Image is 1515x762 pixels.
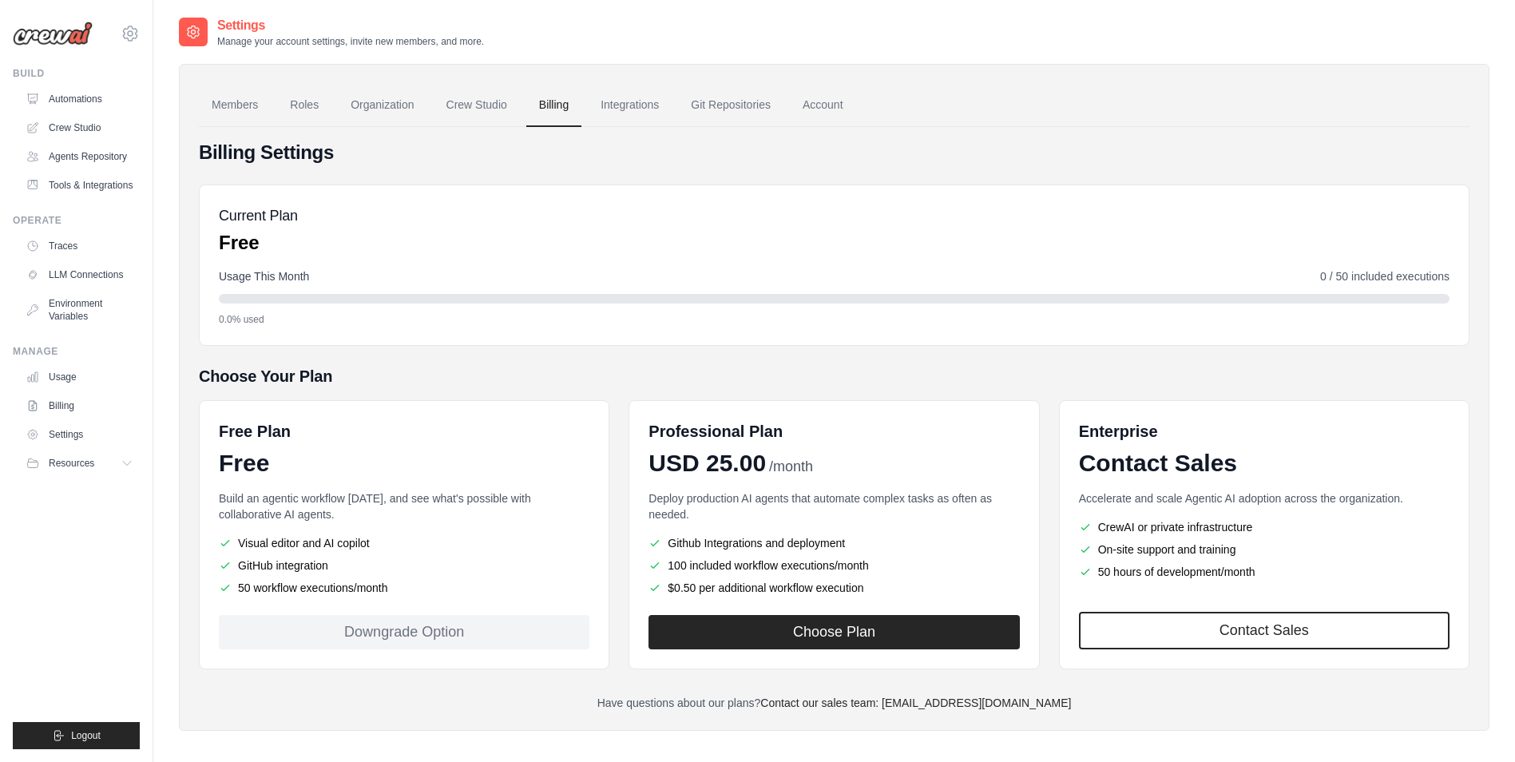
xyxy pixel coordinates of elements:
[219,268,309,284] span: Usage This Month
[769,456,813,478] span: /month
[1320,268,1450,284] span: 0 / 50 included executions
[1079,542,1450,558] li: On-site support and training
[1079,564,1450,580] li: 50 hours of development/month
[1079,420,1450,443] h6: Enterprise
[219,580,589,596] li: 50 workflow executions/month
[648,420,783,443] h6: Professional Plan
[760,697,1071,709] a: Contact our sales team: [EMAIL_ADDRESS][DOMAIN_NAME]
[219,558,589,573] li: GitHub integration
[199,84,271,127] a: Members
[19,233,140,259] a: Traces
[648,558,1019,573] li: 100 included workflow executions/month
[678,84,783,127] a: Git Repositories
[217,16,484,35] h2: Settings
[526,84,581,127] a: Billing
[219,535,589,551] li: Visual editor and AI copilot
[648,535,1019,551] li: Github Integrations and deployment
[219,449,589,478] div: Free
[71,729,101,742] span: Logout
[790,84,856,127] a: Account
[19,86,140,112] a: Automations
[219,313,264,326] span: 0.0% used
[648,580,1019,596] li: $0.50 per additional workflow execution
[19,115,140,141] a: Crew Studio
[13,345,140,358] div: Manage
[199,365,1469,387] h5: Choose Your Plan
[49,457,94,470] span: Resources
[13,22,93,46] img: Logo
[19,262,140,288] a: LLM Connections
[219,230,298,256] p: Free
[19,422,140,447] a: Settings
[1079,519,1450,535] li: CrewAI or private infrastructure
[19,450,140,476] button: Resources
[19,364,140,390] a: Usage
[13,722,140,749] button: Logout
[434,84,520,127] a: Crew Studio
[1079,612,1450,649] a: Contact Sales
[648,449,766,478] span: USD 25.00
[588,84,672,127] a: Integrations
[219,204,298,227] h5: Current Plan
[217,35,484,48] p: Manage your account settings, invite new members, and more.
[277,84,331,127] a: Roles
[199,695,1469,711] p: Have questions about our plans?
[1079,490,1450,506] p: Accelerate and scale Agentic AI adoption across the organization.
[19,291,140,329] a: Environment Variables
[648,615,1019,649] button: Choose Plan
[648,490,1019,522] p: Deploy production AI agents that automate complex tasks as often as needed.
[338,84,426,127] a: Organization
[1079,449,1450,478] div: Contact Sales
[19,173,140,198] a: Tools & Integrations
[199,140,1469,165] h4: Billing Settings
[219,420,291,443] h6: Free Plan
[13,214,140,227] div: Operate
[219,615,589,649] div: Downgrade Option
[19,393,140,419] a: Billing
[13,67,140,80] div: Build
[19,144,140,169] a: Agents Repository
[219,490,589,522] p: Build an agentic workflow [DATE], and see what's possible with collaborative AI agents.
